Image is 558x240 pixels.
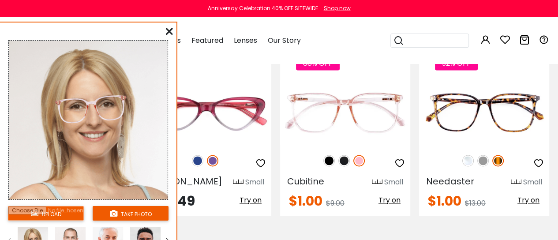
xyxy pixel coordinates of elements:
img: Purple [207,155,218,166]
img: Tortoise Needaster - Plastic ,Universal Bridge Fit [419,80,549,145]
img: original.png [51,87,132,132]
span: $1.00 [428,191,461,210]
button: upload [8,206,84,221]
span: Try on [378,195,401,205]
span: [PERSON_NAME] [148,175,222,187]
img: Clear [462,155,474,166]
img: size ruler [233,179,243,185]
img: Pink Cubitine - Plastic ,Universal Bridge Fit [280,80,410,145]
div: Shop now [324,4,351,12]
img: Tortoise [492,155,504,166]
div: Small [245,177,264,187]
img: size ruler [511,179,521,185]
a: Shop now [319,4,351,12]
button: Try on [237,195,264,206]
span: Lenses [234,35,257,45]
div: Anniversay Celebration 40% OFF SITEWIDE [208,4,318,12]
button: Try on [515,195,542,206]
span: Featured [191,35,223,45]
span: Try on [240,195,262,205]
img: Pink [353,155,365,166]
span: Cubitine [287,175,324,187]
img: Gray [477,155,489,166]
span: Needaster [426,175,474,187]
span: $9.00 [326,198,345,208]
span: $13.00 [465,198,486,208]
div: Small [523,177,542,187]
button: Try on [376,195,403,206]
img: Blue [192,155,203,166]
span: Try on [517,195,539,205]
span: $1.00 [289,191,322,210]
img: Purple Selina - Acetate ,Universal Bridge Fit [141,80,271,145]
img: Matte Black [338,155,350,166]
img: tryonModel7.png [9,41,168,199]
button: take photo [93,206,169,221]
div: Small [384,177,403,187]
img: Black [323,155,335,166]
span: Our Story [268,35,301,45]
img: size ruler [372,179,382,185]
